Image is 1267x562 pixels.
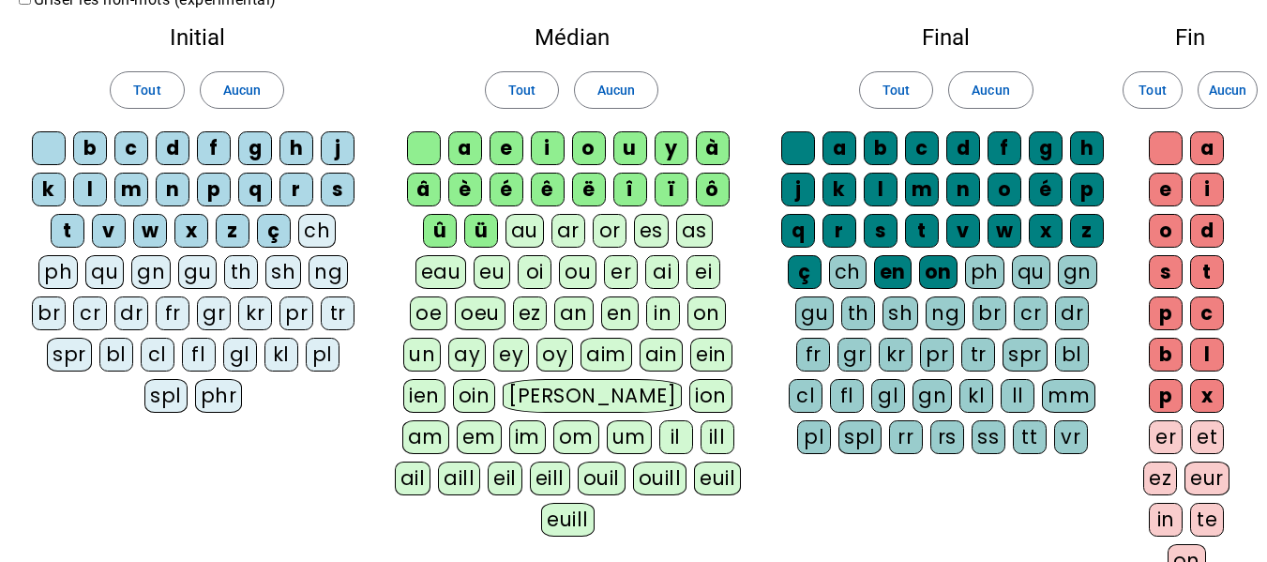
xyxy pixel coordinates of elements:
div: as [676,214,713,248]
div: t [51,214,84,248]
div: x [1029,214,1063,248]
div: in [1149,503,1183,537]
div: ez [513,296,547,330]
div: gn [1058,255,1097,289]
div: p [1070,173,1104,206]
div: n [946,173,980,206]
div: sh [882,296,918,330]
div: un [403,338,441,372]
div: gu [795,296,834,330]
div: x [1190,379,1224,413]
div: ph [965,255,1004,289]
div: eill [530,462,570,495]
div: c [1190,296,1224,330]
div: a [1190,131,1224,165]
div: z [1070,214,1104,248]
div: ar [551,214,585,248]
div: r [279,173,313,206]
div: pr [279,296,313,330]
div: eil [488,462,522,495]
div: mm [1042,379,1095,413]
div: t [1190,255,1224,289]
div: s [1149,255,1183,289]
div: q [238,173,272,206]
div: p [197,173,231,206]
div: oin [453,379,496,413]
div: br [973,296,1006,330]
div: i [1190,173,1224,206]
div: ey [493,338,529,372]
div: aill [438,462,480,495]
div: cr [73,296,107,330]
button: Aucun [200,71,284,109]
div: il [659,420,693,454]
div: am [402,420,449,454]
div: rr [889,420,923,454]
div: th [224,255,258,289]
div: eau [415,255,467,289]
button: Aucun [1198,71,1258,109]
div: ien [403,379,445,413]
div: g [238,131,272,165]
div: m [905,173,939,206]
div: b [73,131,107,165]
div: phr [195,379,243,413]
div: y [655,131,688,165]
div: a [822,131,856,165]
div: kl [959,379,993,413]
div: fl [182,338,216,372]
div: l [1190,338,1224,372]
div: ch [298,214,336,248]
div: à [696,131,730,165]
div: ouil [578,462,626,495]
div: e [1149,173,1183,206]
div: ch [829,255,867,289]
div: g [1029,131,1063,165]
div: o [1149,214,1183,248]
div: r [822,214,856,248]
div: î [613,173,647,206]
div: h [1070,131,1104,165]
div: an [554,296,594,330]
div: [PERSON_NAME] [503,379,682,413]
div: pl [306,338,339,372]
div: m [114,173,148,206]
div: b [1149,338,1183,372]
div: è [448,173,482,206]
div: fl [830,379,864,413]
div: aim [581,338,632,372]
div: ouill [633,462,686,495]
div: p [1149,296,1183,330]
div: ï [655,173,688,206]
div: au [505,214,544,248]
div: ill [701,420,734,454]
div: bl [99,338,133,372]
div: cl [141,338,174,372]
span: Aucun [1209,79,1246,101]
div: et [1190,420,1224,454]
span: Aucun [223,79,261,101]
div: qu [1012,255,1050,289]
h2: Final [779,26,1113,49]
div: ion [689,379,732,413]
div: eur [1184,462,1229,495]
div: ail [395,462,431,495]
div: gl [871,379,905,413]
div: j [321,131,354,165]
div: ng [309,255,348,289]
div: oy [536,338,573,372]
div: dr [1055,296,1089,330]
div: om [553,420,599,454]
div: j [781,173,815,206]
div: er [604,255,638,289]
div: e [490,131,523,165]
div: ç [788,255,822,289]
div: o [572,131,606,165]
div: q [781,214,815,248]
div: fr [156,296,189,330]
div: z [216,214,249,248]
div: pl [797,420,831,454]
div: vr [1054,420,1088,454]
div: en [601,296,639,330]
div: es [634,214,669,248]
